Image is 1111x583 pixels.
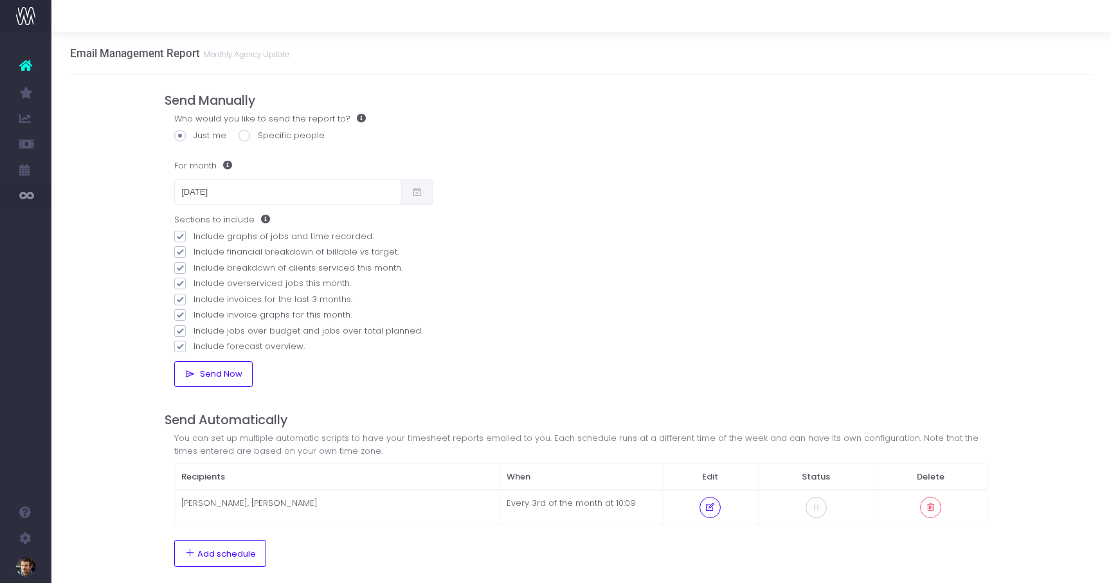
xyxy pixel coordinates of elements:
h4: Send Manually [165,93,998,108]
label: Include invoices for the last 3 months. [174,293,433,306]
button: Send Now [174,361,252,387]
th: Status [759,464,874,490]
label: Sections to include [174,213,270,226]
h4: Send Automatically [165,413,998,427]
label: Include overserviced jobs this month. [174,277,433,290]
label: Include invoice graphs for this month. [174,309,433,321]
span: Add schedule [197,549,256,559]
h3: Email Management Report [70,47,289,60]
label: Include breakdown of clients serviced this month. [174,262,433,274]
button: Add schedule [174,540,266,567]
td: Every 3rd of the month at 10:09 [500,490,663,525]
input: Select date [174,179,402,205]
th: Edit [662,464,758,490]
span: Send Now [195,369,242,379]
label: Specific people [239,129,325,142]
label: Include jobs over budget and jobs over total planned. [174,325,433,337]
small: Monthly Agency Update [200,47,289,60]
div: You can set up multiple automatic scripts to have your timesheet reports emailed to you. Each sch... [174,432,988,457]
th: Delete [874,464,988,490]
td: [PERSON_NAME], [PERSON_NAME] [175,490,500,525]
label: Include financial breakdown of billable vs target. [174,246,433,258]
label: Include graphs of jobs and time recorded. [174,230,433,243]
label: Just me [174,129,226,142]
label: Include forecast overview. [174,340,433,353]
label: Who would you like to send the report to? [174,112,366,125]
th: Recipients [175,464,500,490]
th: When [500,464,663,490]
label: For month [174,153,232,179]
img: images/default_profile_image.png [16,557,35,577]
